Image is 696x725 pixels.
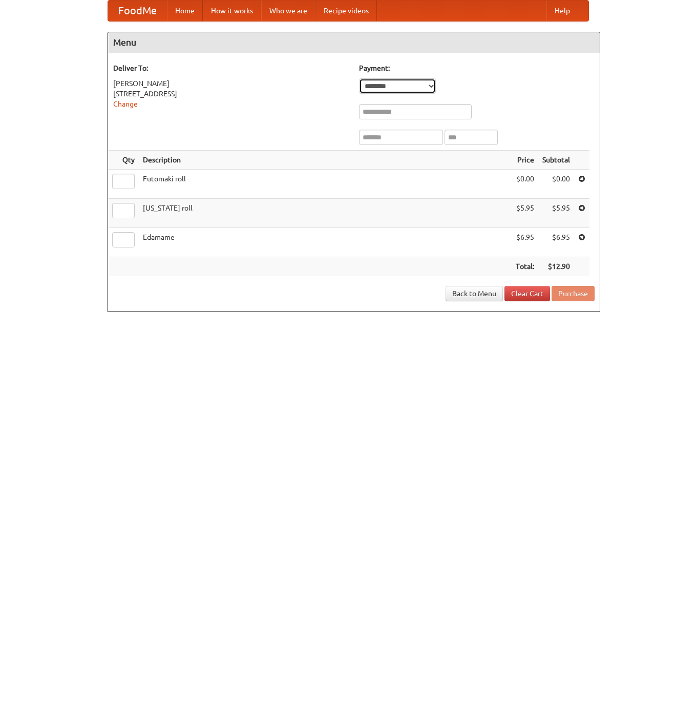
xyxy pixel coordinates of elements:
div: [PERSON_NAME] [113,78,349,89]
td: $5.95 [538,199,574,228]
a: Change [113,100,138,108]
td: $6.95 [512,228,538,257]
td: [US_STATE] roll [139,199,512,228]
a: Who we are [261,1,315,21]
td: $6.95 [538,228,574,257]
th: $12.90 [538,257,574,276]
a: FoodMe [108,1,167,21]
th: Subtotal [538,151,574,170]
a: Recipe videos [315,1,377,21]
td: $0.00 [538,170,574,199]
a: How it works [203,1,261,21]
td: Edamame [139,228,512,257]
a: Clear Cart [504,286,550,301]
button: Purchase [552,286,595,301]
a: Home [167,1,203,21]
div: [STREET_ADDRESS] [113,89,349,99]
th: Qty [108,151,139,170]
a: Back to Menu [446,286,503,301]
th: Total: [512,257,538,276]
td: $0.00 [512,170,538,199]
td: $5.95 [512,199,538,228]
h5: Payment: [359,63,595,73]
h4: Menu [108,32,600,53]
th: Description [139,151,512,170]
h5: Deliver To: [113,63,349,73]
td: Futomaki roll [139,170,512,199]
a: Help [546,1,578,21]
th: Price [512,151,538,170]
